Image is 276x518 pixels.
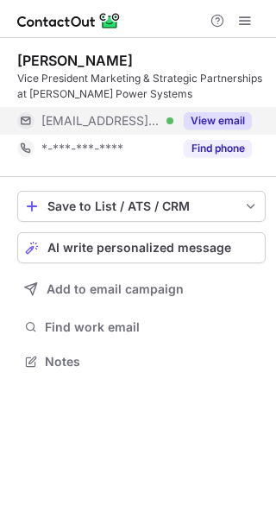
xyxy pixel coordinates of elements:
[45,319,259,335] span: Find work email
[41,113,160,129] span: [EMAIL_ADDRESS][PERSON_NAME][DOMAIN_NAME]
[17,232,266,263] button: AI write personalized message
[17,274,266,305] button: Add to email campaign
[47,282,184,296] span: Add to email campaign
[17,350,266,374] button: Notes
[17,315,266,339] button: Find work email
[17,10,121,31] img: ContactOut v5.3.10
[17,191,266,222] button: save-profile-one-click
[184,140,252,157] button: Reveal Button
[45,354,259,370] span: Notes
[47,199,235,213] div: Save to List / ATS / CRM
[17,71,266,102] div: Vice President Marketing & Strategic Partnerships at [PERSON_NAME] Power Systems
[184,112,252,129] button: Reveal Button
[17,52,133,69] div: [PERSON_NAME]
[47,241,231,255] span: AI write personalized message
